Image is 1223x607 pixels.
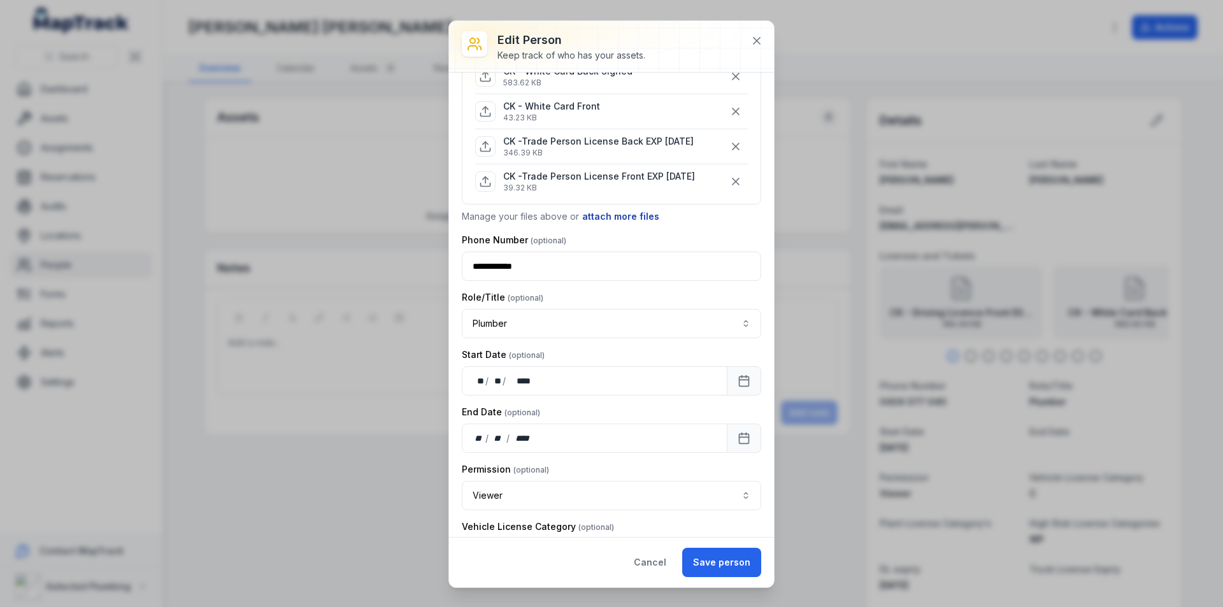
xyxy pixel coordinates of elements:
[473,432,485,445] div: day,
[503,183,695,193] p: 39.32 KB
[497,31,645,49] h3: Edit person
[462,309,761,338] button: Plumber
[503,100,600,113] p: CK - White Card Front
[462,210,761,224] p: Manage your files above or
[462,348,545,361] label: Start Date
[503,148,694,158] p: 346.39 KB
[462,463,549,476] label: Permission
[503,113,600,123] p: 43.23 KB
[462,406,540,418] label: End Date
[511,432,534,445] div: year,
[462,481,761,510] button: Viewer
[503,135,694,148] p: CK -Trade Person License Back EXP [DATE]
[503,170,695,183] p: CK -Trade Person License Front EXP [DATE]
[507,375,531,387] div: year,
[506,432,511,445] div: /
[727,424,761,453] button: Calendar
[582,210,660,224] button: attach more files
[490,432,507,445] div: month,
[727,366,761,396] button: Calendar
[462,520,614,533] label: Vehicle License Category
[682,548,761,577] button: Save person
[485,432,490,445] div: /
[497,49,645,62] div: Keep track of who has your assets.
[462,234,566,246] label: Phone Number
[473,375,485,387] div: day,
[462,291,543,304] label: Role/Title
[503,375,507,387] div: /
[485,375,490,387] div: /
[490,375,503,387] div: month,
[503,78,633,88] p: 583.62 KB
[623,548,677,577] button: Cancel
